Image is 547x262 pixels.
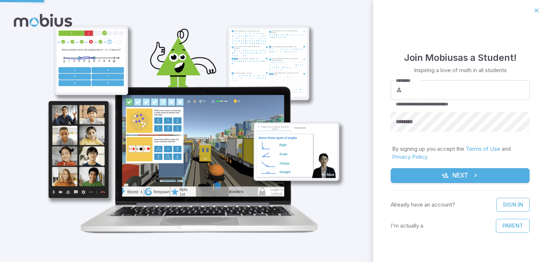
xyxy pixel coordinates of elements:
p: By signing up you accept the and . [392,145,528,161]
p: Already have an account? [391,201,455,209]
a: Sign In [496,198,530,212]
button: Parent [496,219,530,233]
button: Next [391,168,530,183]
h4: Join Mobius as a Student ! [404,50,517,65]
p: I'm actually a [391,222,423,230]
p: Inspiring a love of math in all students [414,66,507,74]
a: Privacy Policy [392,153,427,160]
img: student_1-illustration [35,21,349,239]
a: Terms of Use [466,145,500,152]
